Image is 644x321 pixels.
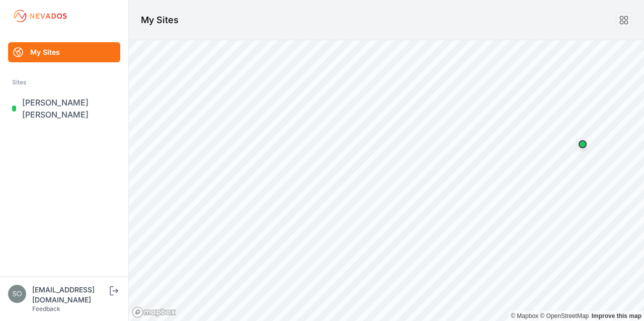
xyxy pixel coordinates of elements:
div: [EMAIL_ADDRESS][DOMAIN_NAME] [32,285,108,305]
a: My Sites [8,42,120,62]
img: Nevados [12,8,68,24]
img: solarsolutions@nautilussolar.com [8,285,26,303]
h1: My Sites [141,13,179,27]
div: Sites [12,76,116,88]
a: Mapbox logo [132,306,176,318]
canvas: Map [129,40,644,321]
a: OpenStreetMap [540,312,589,319]
a: Feedback [32,305,60,312]
div: Map marker [573,134,593,154]
a: [PERSON_NAME] [PERSON_NAME] [8,92,120,125]
a: Map feedback [592,312,641,319]
a: Mapbox [511,312,538,319]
